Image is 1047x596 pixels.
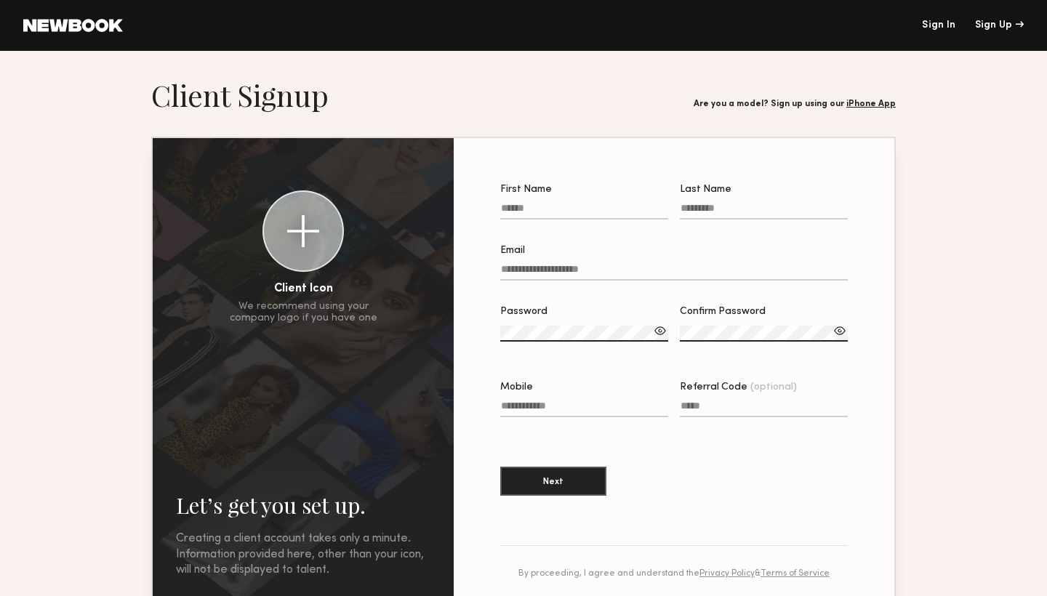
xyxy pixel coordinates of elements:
h2: Let’s get you set up. [176,491,430,520]
button: Next [500,467,606,496]
div: Confirm Password [680,307,848,317]
div: By proceeding, I agree and understand the & [500,569,848,579]
input: Email [500,264,848,281]
input: Mobile [500,400,668,417]
div: Referral Code [680,382,848,392]
div: Last Name [680,185,848,195]
h1: Client Signup [151,77,329,113]
input: Referral Code(optional) [680,400,848,417]
span: (optional) [750,382,797,392]
input: First Name [500,203,668,220]
div: Password [500,307,668,317]
div: Are you a model? Sign up using our [694,100,896,109]
div: Creating a client account takes only a minute. Information provided here, other than your icon, w... [176,531,430,579]
div: Mobile [500,382,668,392]
input: Confirm Password [680,326,848,342]
div: First Name [500,185,668,195]
div: We recommend using your company logo if you have one [230,301,377,324]
a: iPhone App [846,100,896,108]
div: Client Icon [274,283,333,295]
a: Sign In [922,20,955,31]
div: Sign Up [975,20,1024,31]
input: Last Name [680,203,848,220]
div: Email [500,246,848,256]
input: Password [500,326,668,342]
a: Privacy Policy [699,569,755,578]
a: Terms of Service [761,569,830,578]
